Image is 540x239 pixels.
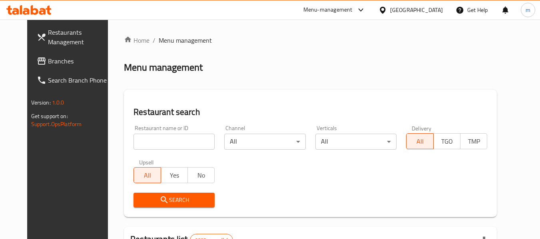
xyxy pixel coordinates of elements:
span: TMP [464,136,484,147]
button: All [406,133,433,149]
div: All [315,134,397,150]
span: All [410,136,430,147]
span: Get support on: [31,111,68,121]
span: 1.0.0 [52,97,64,108]
span: Menu management [159,36,212,45]
span: Restaurants Management [48,28,111,47]
label: Delivery [412,125,432,131]
span: Search Branch Phone [48,75,111,85]
span: Branches [48,56,111,66]
button: No [187,167,215,183]
h2: Menu management [124,61,203,74]
span: m [526,6,530,14]
input: Search for restaurant name or ID.. [134,134,215,150]
button: Search [134,193,215,207]
a: Home [124,36,149,45]
button: Yes [161,167,188,183]
span: TGO [437,136,457,147]
a: Branches [30,51,118,71]
h2: Restaurant search [134,106,487,118]
span: All [137,170,157,181]
li: / [153,36,155,45]
a: Support.OpsPlatform [31,119,82,129]
div: All [224,134,305,150]
span: No [191,170,211,181]
span: Search [140,195,208,205]
button: TGO [433,133,460,149]
div: Menu-management [303,5,353,15]
span: Yes [164,170,185,181]
button: All [134,167,161,183]
div: [GEOGRAPHIC_DATA] [390,6,443,14]
a: Restaurants Management [30,23,118,51]
span: Version: [31,97,51,108]
button: TMP [460,133,487,149]
label: Upsell [139,159,154,165]
nav: breadcrumb [124,36,497,45]
a: Search Branch Phone [30,71,118,90]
